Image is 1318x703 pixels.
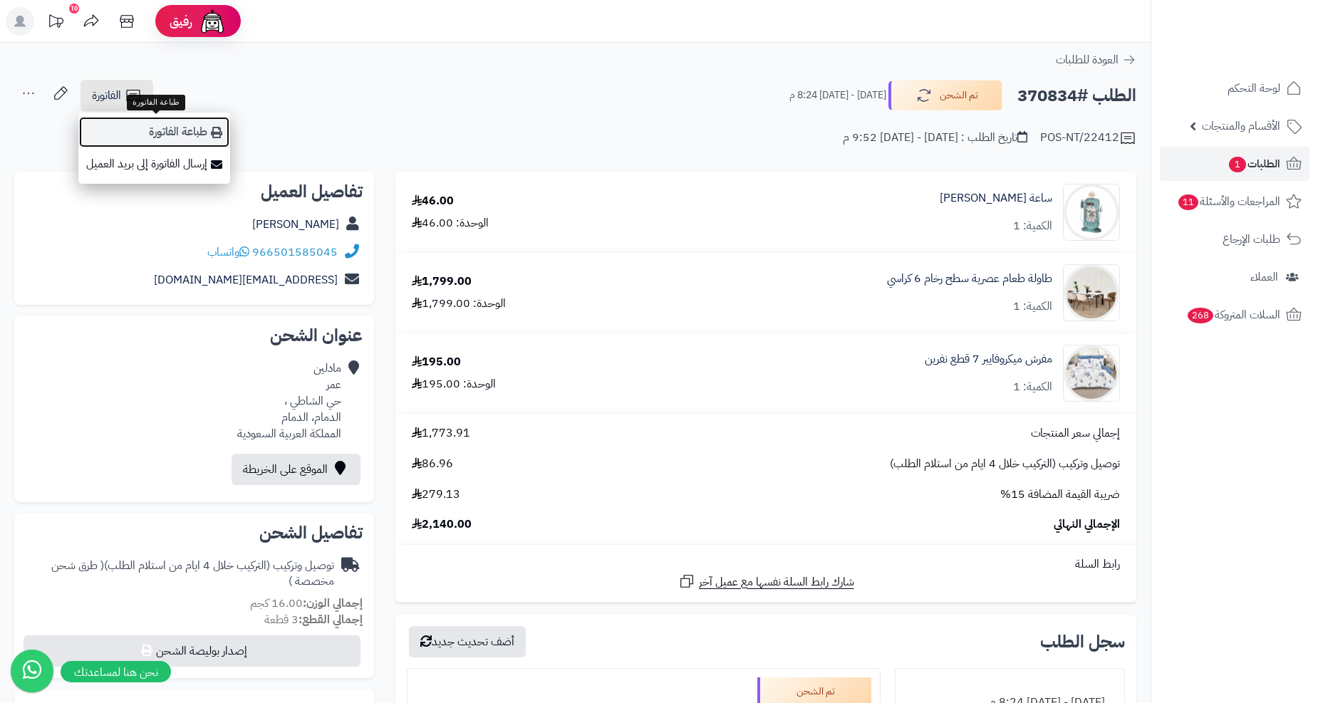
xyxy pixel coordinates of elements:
[412,274,472,290] div: 1,799.00
[412,354,461,370] div: 195.00
[1013,379,1052,395] div: الكمية: 1
[92,87,121,104] span: الفاتورة
[1013,298,1052,315] div: الكمية: 1
[789,88,886,103] small: [DATE] - [DATE] 8:24 م
[26,524,363,541] h2: تفاصيل الشحن
[887,271,1052,287] a: طاولة طعام عصرية سطح رخام 6 كراسي
[412,486,460,503] span: 279.13
[1177,192,1280,212] span: المراجعات والأسئلة
[1054,516,1120,533] span: الإجمالي النهائي
[843,130,1027,146] div: تاريخ الطلب : [DATE] - [DATE] 9:52 م
[1160,222,1309,256] a: طلبات الإرجاع
[412,425,470,442] span: 1,773.91
[1202,116,1280,136] span: الأقسام والمنتجات
[1064,345,1119,402] img: 1754395095-1-90x90.jpg
[78,148,230,180] a: إرسال الفاتورة إلى بريد العميل
[252,244,338,261] a: 966501585045
[412,215,489,231] div: الوحدة: 46.00
[1250,267,1278,287] span: العملاء
[127,95,185,110] div: طباعة الفاتورة
[1064,264,1119,321] img: 1752304845-1-90x90.jpg
[412,456,453,472] span: 86.96
[1160,260,1309,294] a: العملاء
[303,595,363,612] strong: إجمالي الوزن:
[940,190,1052,207] a: ساعة [PERSON_NAME]
[299,611,363,628] strong: إجمالي القطع:
[401,556,1131,573] div: رابط السلة
[26,183,363,200] h2: تفاصيل العميل
[69,4,79,14] div: 10
[888,80,1002,110] button: تم الشحن
[1178,194,1198,210] span: 11
[252,216,339,233] a: [PERSON_NAME]
[26,327,363,344] h2: عنوان الشحن
[699,574,854,590] span: شارك رابط السلة نفسها مع عميل آخر
[1229,157,1246,172] span: 1
[154,271,338,288] a: [EMAIL_ADDRESS][DOMAIN_NAME]
[412,193,454,209] div: 46.00
[1000,486,1120,503] span: ضريبة القيمة المضافة 15%
[1040,130,1136,147] div: POS-NT/22412
[1064,184,1119,241] img: 1726930225-110312010073-90x90.jpg
[412,296,506,312] div: الوحدة: 1,799.00
[1031,425,1120,442] span: إجمالي سعر المنتجات
[38,7,73,39] a: تحديثات المنصة
[1160,184,1309,219] a: المراجعات والأسئلة11
[1223,229,1280,249] span: طلبات الإرجاع
[78,116,230,148] a: طباعة الفاتورة
[198,7,227,36] img: ai-face.png
[1228,78,1280,98] span: لوحة التحكم
[232,454,360,485] a: الموقع على الخريطة
[925,351,1052,368] a: مفرش ميكروفايبر 7 قطع نفرين
[1228,154,1280,174] span: الطلبات
[1056,51,1119,68] span: العودة للطلبات
[1017,81,1136,110] h2: الطلب #370834
[1056,51,1136,68] a: العودة للطلبات
[678,573,854,590] a: شارك رابط السلة نفسها مع عميل آخر
[170,13,192,30] span: رفيق
[1040,633,1125,650] h3: سجل الطلب
[81,80,153,111] a: الفاتورة
[26,558,334,590] div: توصيل وتركيب (التركيب خلال 4 ايام من استلام الطلب)
[1160,298,1309,332] a: السلات المتروكة268
[51,557,334,590] span: ( طرق شحن مخصصة )
[1221,40,1304,70] img: logo-2.png
[412,376,496,392] div: الوحدة: 195.00
[409,626,526,657] button: أضف تحديث جديد
[1013,218,1052,234] div: الكمية: 1
[1160,71,1309,105] a: لوحة التحكم
[1188,308,1213,323] span: 268
[250,595,363,612] small: 16.00 كجم
[890,456,1120,472] span: توصيل وتركيب (التركيب خلال 4 ايام من استلام الطلب)
[207,244,249,261] a: واتساب
[412,516,472,533] span: 2,140.00
[237,360,341,442] div: مادلين عمر حي الشاطي ، الدمام، الدمام المملكة العربية السعودية
[1186,305,1280,325] span: السلات المتروكة
[24,635,360,667] button: إصدار بوليصة الشحن
[264,611,363,628] small: 3 قطعة
[1160,147,1309,181] a: الطلبات1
